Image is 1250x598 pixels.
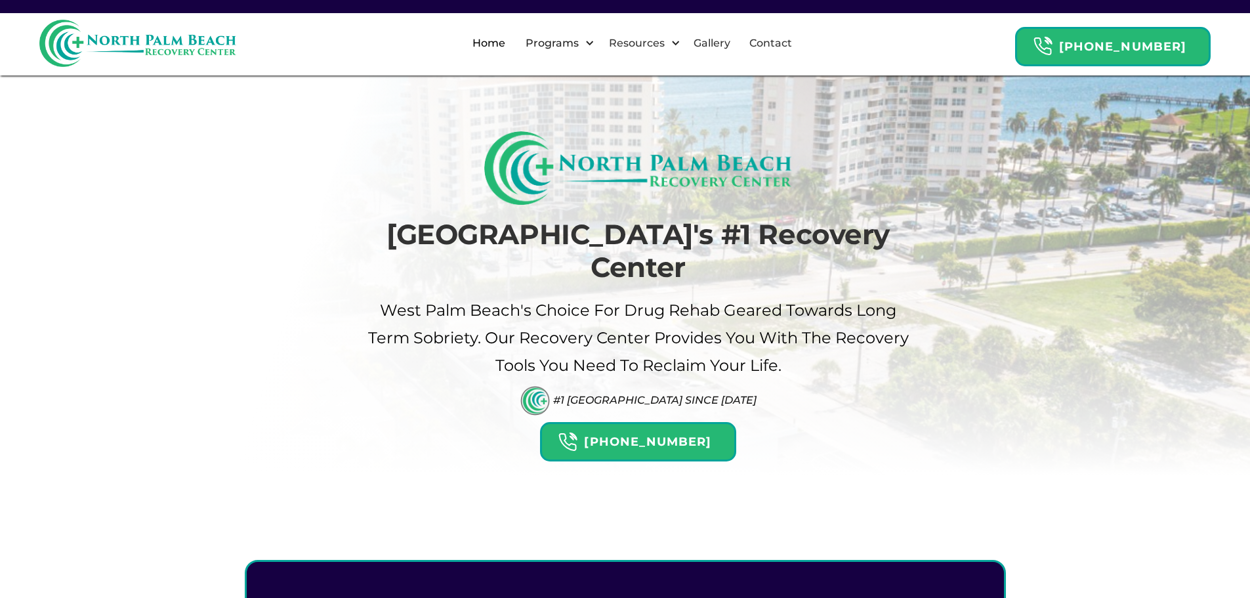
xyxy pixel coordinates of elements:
strong: [PHONE_NUMBER] [1059,39,1186,54]
img: Header Calendar Icons [558,432,577,452]
div: Programs [522,35,582,51]
a: Header Calendar Icons[PHONE_NUMBER] [1015,20,1211,66]
img: Header Calendar Icons [1033,36,1052,56]
p: West palm beach's Choice For drug Rehab Geared Towards Long term sobriety. Our Recovery Center pr... [366,297,911,379]
a: Gallery [686,22,738,64]
a: Header Calendar Icons[PHONE_NUMBER] [540,416,736,461]
div: #1 [GEOGRAPHIC_DATA] Since [DATE] [553,394,757,406]
a: Contact [741,22,800,64]
a: Home [465,22,513,64]
img: North Palm Beach Recovery Logo (Rectangle) [484,131,792,205]
div: Resources [598,22,684,64]
strong: [PHONE_NUMBER] [584,435,711,449]
div: Resources [606,35,668,51]
h1: [GEOGRAPHIC_DATA]'s #1 Recovery Center [366,218,911,284]
div: Programs [514,22,598,64]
